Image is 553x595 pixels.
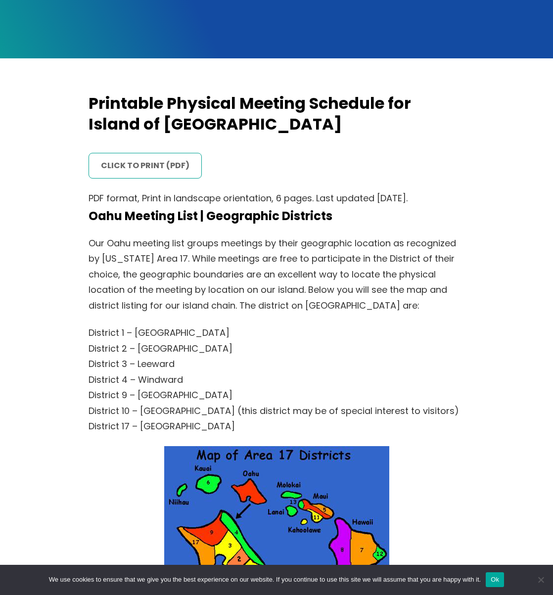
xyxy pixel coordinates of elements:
[536,575,546,585] span: No
[89,93,464,134] h2: Printable Physical Meeting Schedule for Island of [GEOGRAPHIC_DATA]
[89,190,464,206] p: PDF format, Print in landscape orientation, 6 pages. Last updated [DATE].
[89,235,464,314] p: Our Oahu meeting list groups meetings by their geographic location as recognized by [US_STATE] Ar...
[486,572,504,587] button: Ok
[89,325,464,434] p: District 1 – [GEOGRAPHIC_DATA] District 2 – [GEOGRAPHIC_DATA] District 3 – Leeward District 4 – W...
[89,209,464,224] h4: Oahu Meeting List | Geographic Districts
[49,575,481,585] span: We use cookies to ensure that we give you the best experience on our website. If you continue to ...
[89,153,202,179] a: click to print (PDF)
